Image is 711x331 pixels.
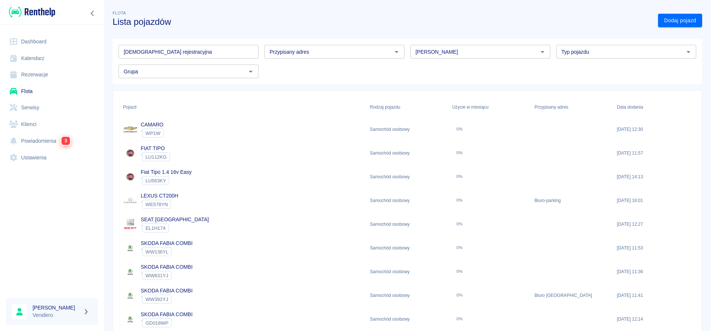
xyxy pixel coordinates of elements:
[6,6,55,18] a: Renthelp logo
[141,318,193,327] div: `
[87,9,98,18] button: Zwiń nawigację
[613,284,695,307] div: [DATE] 11:41
[141,169,191,175] a: Fiat Tipo 1.4 16v Easy
[141,193,178,199] a: LEXUS CT200H
[457,222,463,226] div: 0%
[366,141,448,165] div: Samochód osobowy
[366,97,448,117] div: Rodzaj pojazdu
[123,193,138,208] img: Image
[143,297,171,302] span: WW392YJ
[119,97,366,117] div: Pojazd
[123,217,138,232] img: Image
[113,11,126,15] span: Flota
[143,249,171,255] span: WW136YL
[531,97,613,117] div: Przypisany adres
[6,99,98,116] a: Serwisy
[143,178,169,183] span: LU563KY
[141,216,209,222] a: SEAT [GEOGRAPHIC_DATA]
[141,200,178,209] div: `
[613,212,695,236] div: [DATE] 12:27
[123,97,136,117] div: Pojazd
[6,116,98,133] a: Klienci
[6,132,98,149] a: Powiadomienia3
[143,154,170,160] span: LU112KG
[457,198,463,203] div: 0%
[391,47,402,57] button: Otwórz
[457,245,463,250] div: 0%
[366,284,448,307] div: Samochód osobowy
[448,97,531,117] div: Użycie w miesiącu
[457,127,463,132] div: 0%
[366,165,448,189] div: Samochód osobowy
[141,224,209,232] div: `
[123,288,138,303] img: Image
[613,141,695,165] div: [DATE] 11:57
[457,317,463,321] div: 0%
[141,247,193,256] div: `
[33,304,80,311] h6: [PERSON_NAME]
[6,66,98,83] a: Rezerwacje
[613,236,695,260] div: [DATE] 11:53
[123,241,138,255] img: Image
[613,165,695,189] div: [DATE] 14:13
[366,236,448,260] div: Samochód osobowy
[141,129,164,138] div: `
[366,189,448,212] div: Samochód osobowy
[141,288,193,294] a: SKODA FABIA COMBI
[9,6,55,18] img: Renthelp logo
[613,260,695,284] div: [DATE] 11:36
[141,145,165,151] a: FIAT TIPO
[141,152,170,161] div: `
[613,307,695,331] div: [DATE] 12:14
[366,117,448,141] div: Samochód osobowy
[136,102,147,112] button: Sort
[123,146,138,160] img: Image
[6,83,98,100] a: Flota
[143,273,171,278] span: WW631YJ
[246,66,256,77] button: Otwórz
[141,311,193,317] a: SKODA FABIA COMBI
[366,307,448,331] div: Samochód osobowy
[143,130,163,136] span: WP1W
[61,136,70,145] span: 3
[6,50,98,67] a: Kalendarz
[537,47,548,57] button: Otwórz
[613,189,695,212] div: [DATE] 16:01
[457,150,463,155] div: 0%
[141,176,191,185] div: `
[658,14,702,27] a: Dodaj pojazd
[143,225,168,231] span: EL1H174
[370,97,400,117] div: Rodzaj pojazdu
[457,174,463,179] div: 0%
[123,312,138,327] img: Image
[123,169,138,184] img: Image
[123,264,138,279] img: Image
[141,295,193,304] div: `
[141,240,193,246] a: SKODA FABIA COMBI
[683,47,694,57] button: Otwórz
[113,17,652,27] h3: Lista pojazdów
[6,33,98,50] a: Dashboard
[123,122,138,137] img: Image
[366,212,448,236] div: Samochód osobowy
[141,264,193,270] a: SKODA FABIA COMBI
[613,97,695,117] div: Data dodania
[613,117,695,141] div: [DATE] 12:30
[141,122,163,128] a: CAMARO
[366,260,448,284] div: Samochód osobowy
[143,202,171,207] span: WE578YN
[534,97,568,117] div: Przypisany adres
[531,189,613,212] div: Biuro-parking
[531,284,613,307] div: Biuro [GEOGRAPHIC_DATA]
[6,149,98,166] a: Ustawienia
[143,320,171,326] span: GD018WP
[457,269,463,274] div: 0%
[33,311,80,319] p: Venidero
[452,97,488,117] div: Użycie w miesiącu
[141,271,193,280] div: `
[617,97,643,117] div: Data dodania
[457,293,463,298] div: 0%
